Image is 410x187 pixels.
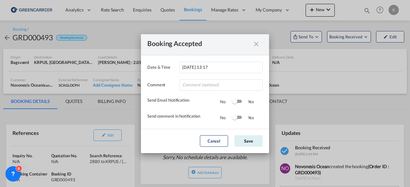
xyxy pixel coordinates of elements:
label: Comment [147,82,176,88]
div: No [220,98,232,105]
md-switch: Switch 1 [232,97,242,106]
md-dialog: Date & ... [141,34,269,153]
label: Date & Time [147,64,176,70]
div: Booking Accepted [147,41,251,49]
button: Cancel [200,135,228,147]
div: No [220,114,232,121]
md-switch: Switch 2 [232,113,242,122]
div: Send comment in Notification [147,113,220,122]
body: Editor, editor2 [6,6,112,13]
md-icon: icon-close fg-AAA8AD cursor [252,43,260,51]
div: Send Email Notification [147,97,220,106]
input: Enter Date & Time [179,62,263,73]
button: Save [234,135,263,147]
div: Yes [242,114,254,121]
div: Yes [242,98,254,105]
input: Comment (optional) [179,79,263,91]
